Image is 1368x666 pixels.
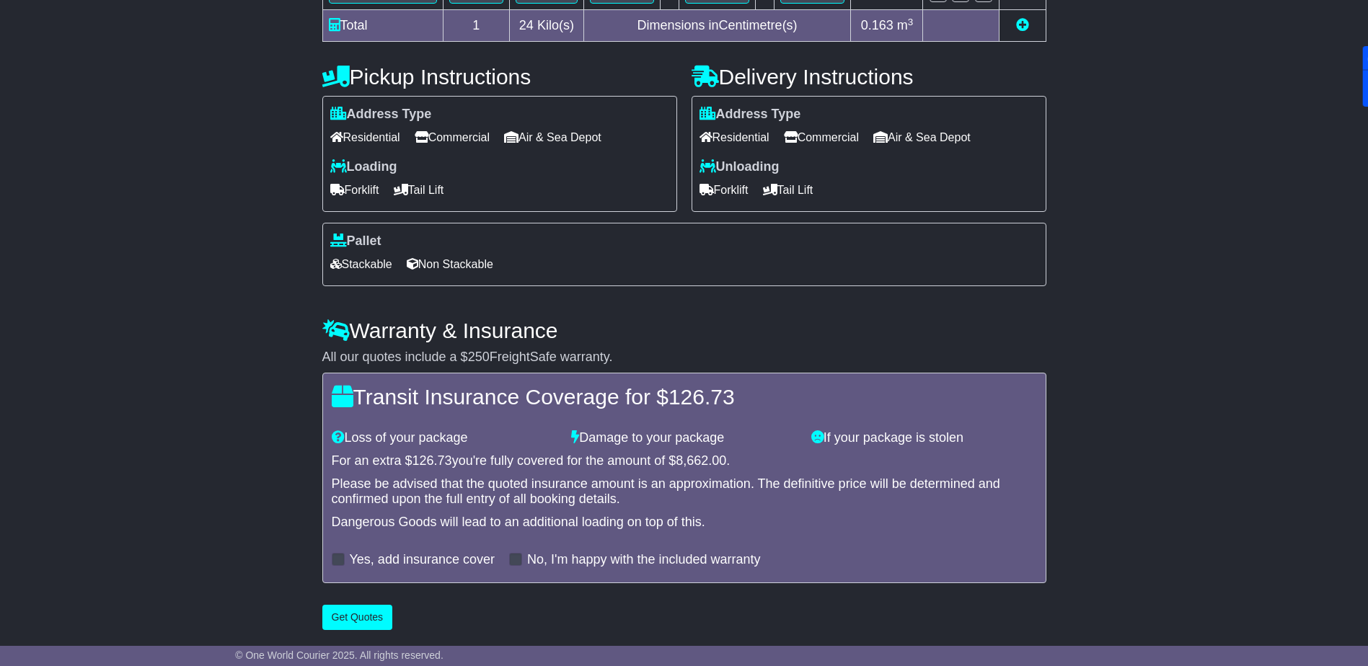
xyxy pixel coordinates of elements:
h4: Transit Insurance Coverage for $ [332,385,1037,409]
h4: Pickup Instructions [322,65,677,89]
div: Dangerous Goods will lead to an additional loading on top of this. [332,515,1037,530]
span: Residential [330,126,400,148]
span: 24 [519,18,534,32]
div: Damage to your package [564,430,804,446]
span: Tail Lift [763,179,813,201]
span: Residential [700,126,769,148]
button: Get Quotes [322,605,393,630]
a: Add new item [1016,18,1029,32]
span: Stackable [330,253,392,275]
span: Forklift [700,179,749,201]
span: 126.73 [668,385,735,409]
label: Pallet [330,234,381,249]
td: Dimensions in Centimetre(s) [583,10,851,42]
span: Air & Sea Depot [504,126,601,148]
label: Yes, add insurance cover [350,552,495,568]
span: Tail Lift [394,179,444,201]
label: No, I'm happy with the included warranty [527,552,761,568]
span: Commercial [415,126,490,148]
div: If your package is stolen [804,430,1044,446]
div: Loss of your package [325,430,565,446]
span: 126.73 [412,453,452,468]
label: Address Type [700,107,801,123]
span: m [897,18,914,32]
div: For an extra $ you're fully covered for the amount of $ . [332,453,1037,469]
label: Unloading [700,159,780,175]
span: 0.163 [861,18,893,32]
h4: Warranty & Insurance [322,319,1046,342]
td: Kilo(s) [510,10,584,42]
span: 8,662.00 [676,453,726,468]
span: Forklift [330,179,379,201]
label: Loading [330,159,397,175]
span: Commercial [784,126,859,148]
span: 250 [468,350,490,364]
h4: Delivery Instructions [692,65,1046,89]
span: Non Stackable [407,253,493,275]
span: © One World Courier 2025. All rights reserved. [235,649,444,661]
div: All our quotes include a $ FreightSafe warranty. [322,350,1046,365]
sup: 3 [908,17,914,27]
td: 1 [443,10,510,42]
label: Address Type [330,107,432,123]
div: Please be advised that the quoted insurance amount is an approximation. The definitive price will... [332,476,1037,507]
td: Total [322,10,443,42]
span: Air & Sea Depot [873,126,971,148]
